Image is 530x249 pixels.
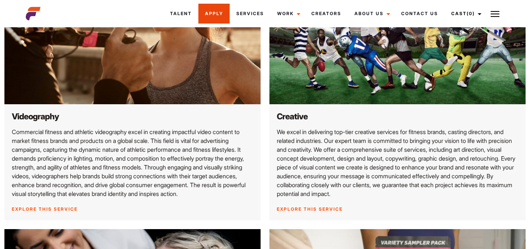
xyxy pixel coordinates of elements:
a: Apply [198,4,230,24]
img: cropped-aefm-brand-fav-22-square.png [26,6,40,21]
a: Contact Us [395,4,445,24]
a: Talent [163,4,198,24]
img: Burger icon [491,10,499,18]
a: Explore this service [277,206,343,212]
p: Commercial fitness and athletic videography excel in creating impactful video content to market f... [12,127,253,198]
a: Explore this service [12,206,78,212]
a: About Us [348,4,395,24]
h2: Videography [12,112,253,122]
a: Services [230,4,271,24]
a: Cast(0) [445,4,486,24]
span: (0) [467,11,475,16]
a: Creators [305,4,348,24]
p: We excel in delivering top-tier creative services for fitness brands, casting directors, and rela... [277,127,518,198]
h2: Creative [277,112,518,122]
a: Work [271,4,305,24]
